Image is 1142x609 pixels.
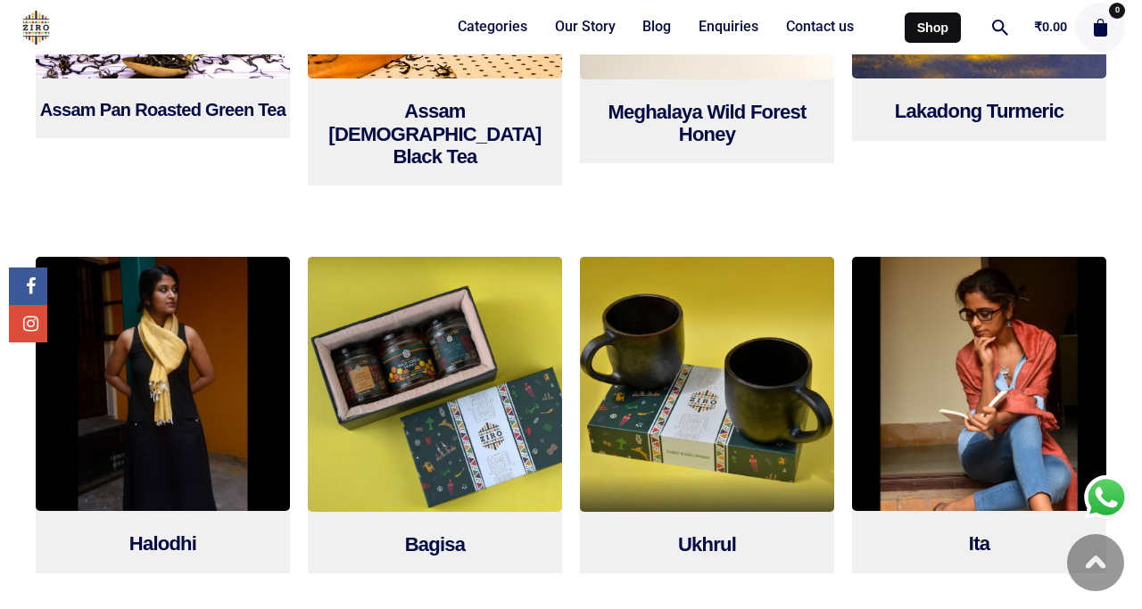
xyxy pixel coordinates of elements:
span: Contact us [786,18,854,37]
h3: Assam [DEMOGRAPHIC_DATA] Black Tea [308,100,562,168]
h3: Bagisa [308,533,562,556]
a: Blog [629,8,685,47]
img: ZIRO [17,11,55,45]
a: Shop [905,12,961,43]
button: cart [1075,3,1125,53]
a: Categories [443,8,541,47]
a: Contact us [772,8,867,47]
img: Black pottery [580,257,834,511]
h3: Ukhrul [580,533,834,556]
h3: Ita [852,532,1106,555]
a: ₹0.00 [1034,20,1067,34]
img: organic tea gift [308,257,562,511]
span: Enquiries [699,18,758,37]
h3: Assam Pan Roasted Green Tea [36,100,290,120]
span: Categories [458,18,527,37]
a: Enquiries [685,8,773,47]
h3: Meghalaya Wild Forest Honey [580,101,834,146]
span: ₹ [1034,20,1042,35]
h3: Halodhi [36,532,290,555]
span: Our Story [555,18,616,37]
a: Our Story [541,8,629,47]
span: Blog [642,18,671,37]
span: 0 [1109,3,1125,19]
div: WhatsApp us [1084,475,1129,520]
h3: Lakadong Turmeric [852,100,1106,122]
bdi: 0.00 [1034,20,1067,35]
